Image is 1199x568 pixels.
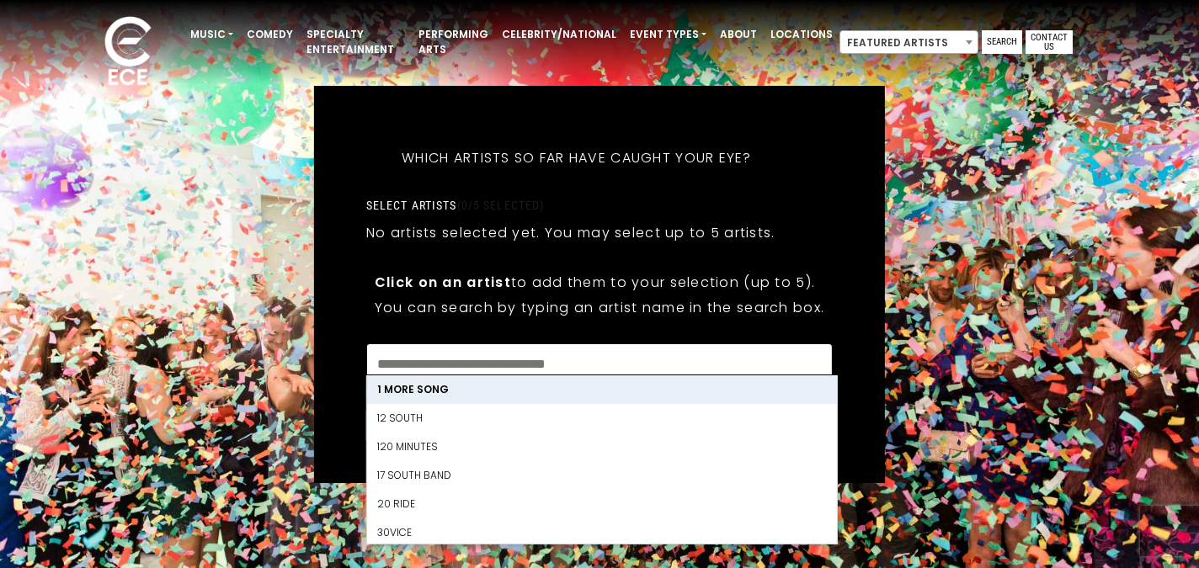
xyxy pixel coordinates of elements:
[495,20,623,49] a: Celebrity/National
[764,20,839,49] a: Locations
[367,404,837,433] li: 12 South
[982,30,1022,54] a: Search
[367,461,837,490] li: 17 South Band
[839,30,978,54] span: Featured Artists
[240,20,300,49] a: Comedy
[375,297,824,318] p: You can search by typing an artist name in the search box.
[367,375,837,404] li: 1 More Song
[840,31,978,55] span: Featured Artists
[713,20,764,49] a: About
[377,354,822,369] textarea: Search
[1026,30,1073,54] a: Contact Us
[300,20,412,64] a: Specialty Entertainment
[367,433,837,461] li: 120 Minutes
[367,518,837,547] li: 30Vice
[375,272,824,293] p: to add them to your selection (up to 5).
[623,20,713,49] a: Event Types
[457,199,545,212] span: (0/5 selected)
[184,20,240,49] a: Music
[86,12,170,93] img: ece_new_logo_whitev2-1.png
[375,273,511,292] strong: Click on an artist
[366,128,787,188] h5: Which artists so far have caught your eye?
[367,490,837,518] li: 20 Ride
[366,222,775,243] p: No artists selected yet. You may select up to 5 artists.
[412,20,495,64] a: Performing Arts
[366,198,544,213] label: Select artists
